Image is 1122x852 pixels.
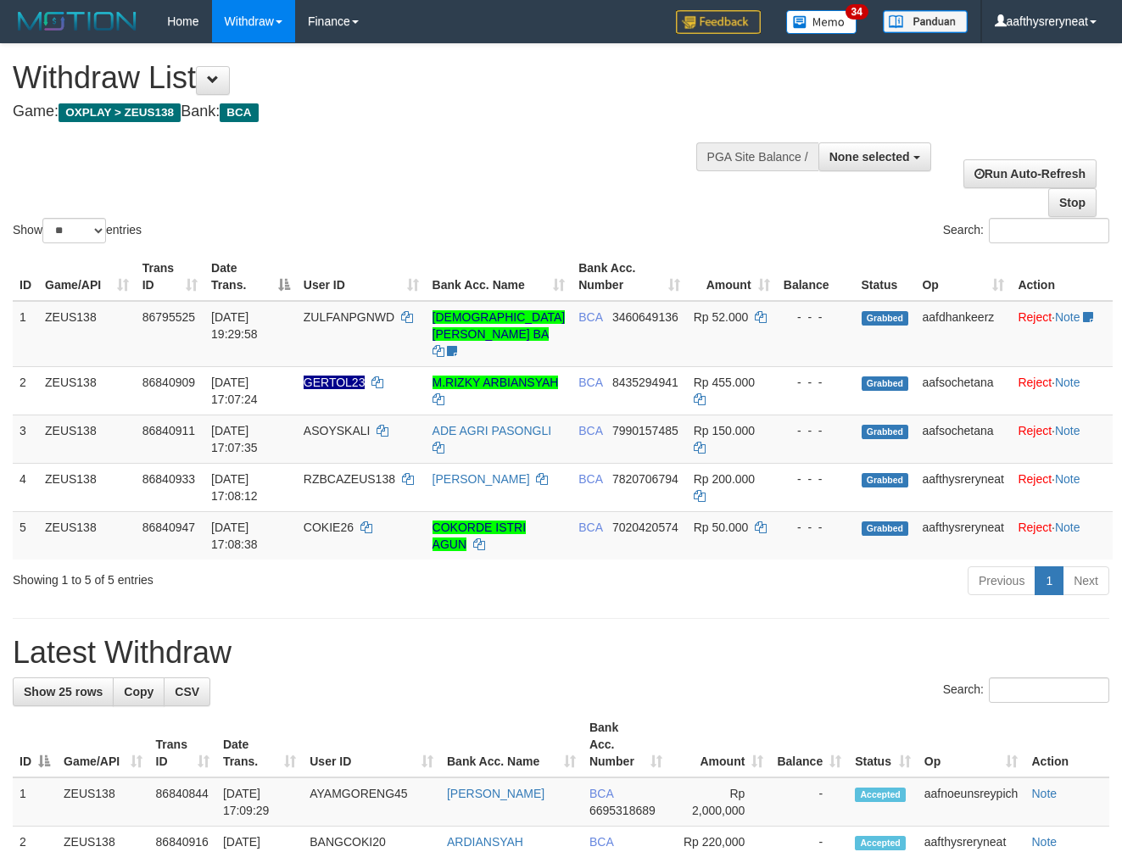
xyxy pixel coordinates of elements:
[915,366,1011,415] td: aafsochetana
[304,310,394,324] span: ZULFANPGNWD
[216,777,303,827] td: [DATE] 17:09:29
[447,787,544,800] a: [PERSON_NAME]
[612,521,678,534] span: Copy 7020420574 to clipboard
[136,253,204,301] th: Trans ID: activate to sort column ascending
[13,636,1109,670] h1: Latest Withdraw
[59,103,181,122] span: OXPLAY > ZEUS138
[963,159,1097,188] a: Run Auto-Refresh
[1031,835,1057,849] a: Note
[1011,366,1113,415] td: ·
[669,712,770,777] th: Amount: activate to sort column ascending
[918,712,1025,777] th: Op: activate to sort column ascending
[304,521,354,534] span: COKIE26
[13,103,731,120] h4: Game: Bank:
[13,565,455,588] div: Showing 1 to 5 of 5 entries
[142,472,195,486] span: 86840933
[1055,521,1080,534] a: Note
[304,424,371,437] span: ASOYSKALI
[211,376,258,406] span: [DATE] 17:07:24
[784,309,848,326] div: - - -
[786,10,857,34] img: Button%20Memo.svg
[57,777,149,827] td: ZEUS138
[883,10,968,33] img: panduan.png
[124,685,154,699] span: Copy
[1011,253,1113,301] th: Action
[13,218,142,243] label: Show entries
[915,253,1011,301] th: Op: activate to sort column ascending
[578,424,602,437] span: BCA
[149,712,216,777] th: Trans ID: activate to sort column ascending
[297,253,426,301] th: User ID: activate to sort column ascending
[862,473,909,487] span: Grabbed
[777,253,855,301] th: Balance
[855,788,906,802] span: Accepted
[1018,376,1052,389] a: Reject
[13,8,142,34] img: MOTION_logo.png
[1035,566,1063,595] a: 1
[784,519,848,536] div: - - -
[589,804,656,817] span: Copy 6695318689 to clipboard
[687,253,777,301] th: Amount: activate to sort column ascending
[13,712,57,777] th: ID: activate to sort column descending
[1048,188,1097,217] a: Stop
[915,511,1011,560] td: aafthysreryneat
[149,777,216,827] td: 86840844
[589,835,613,849] span: BCA
[304,376,366,389] span: Nama rekening ada tanda titik/strip, harap diedit
[1031,787,1057,800] a: Note
[24,685,103,699] span: Show 25 rows
[1055,472,1080,486] a: Note
[142,310,195,324] span: 86795525
[846,4,868,19] span: 34
[13,415,38,463] td: 3
[1011,415,1113,463] td: ·
[855,836,906,850] span: Accepted
[1018,310,1052,324] a: Reject
[1055,310,1080,324] a: Note
[583,712,669,777] th: Bank Acc. Number: activate to sort column ascending
[572,253,687,301] th: Bank Acc. Number: activate to sort column ascending
[612,424,678,437] span: Copy 7990157485 to clipboard
[968,566,1035,595] a: Previous
[694,424,755,437] span: Rp 150.000
[578,521,602,534] span: BCA
[38,511,136,560] td: ZEUS138
[440,712,583,777] th: Bank Acc. Name: activate to sort column ascending
[989,218,1109,243] input: Search:
[38,301,136,367] td: ZEUS138
[612,310,678,324] span: Copy 3460649136 to clipboard
[784,374,848,391] div: - - -
[1024,712,1109,777] th: Action
[918,777,1025,827] td: aafnoeunsreypich
[216,712,303,777] th: Date Trans.: activate to sort column ascending
[943,677,1109,703] label: Search:
[784,422,848,439] div: - - -
[211,472,258,503] span: [DATE] 17:08:12
[694,376,755,389] span: Rp 455.000
[1018,521,1052,534] a: Reject
[57,712,149,777] th: Game/API: activate to sort column ascending
[13,677,114,706] a: Show 25 rows
[142,376,195,389] span: 86840909
[915,301,1011,367] td: aafdhankeerz
[915,463,1011,511] td: aafthysreryneat
[142,521,195,534] span: 86840947
[142,424,195,437] span: 86840911
[204,253,297,301] th: Date Trans.: activate to sort column descending
[943,218,1109,243] label: Search:
[113,677,165,706] a: Copy
[164,677,210,706] a: CSV
[1018,424,1052,437] a: Reject
[829,150,910,164] span: None selected
[770,777,848,827] td: -
[13,777,57,827] td: 1
[38,463,136,511] td: ZEUS138
[38,415,136,463] td: ZEUS138
[784,471,848,487] div: - - -
[1055,424,1080,437] a: Note
[13,366,38,415] td: 2
[578,310,602,324] span: BCA
[211,310,258,341] span: [DATE] 19:29:58
[426,253,572,301] th: Bank Acc. Name: activate to sort column ascending
[862,521,909,536] span: Grabbed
